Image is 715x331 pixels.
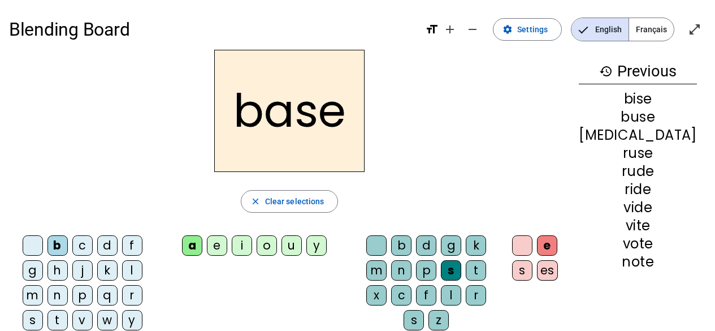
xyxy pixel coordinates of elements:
[47,235,68,256] div: b
[72,310,93,330] div: v
[122,285,142,306] div: r
[466,235,486,256] div: k
[97,285,118,306] div: q
[416,285,436,306] div: f
[416,235,436,256] div: d
[47,260,68,281] div: h
[466,23,479,36] mat-icon: remove
[366,260,387,281] div: m
[250,196,261,207] mat-icon: close
[629,18,674,41] span: Français
[466,260,486,281] div: t
[366,285,387,306] div: x
[182,235,202,256] div: a
[579,237,697,251] div: vote
[23,310,43,330] div: s
[579,219,697,233] div: vite
[47,285,68,306] div: n
[537,235,557,256] div: e
[97,235,118,256] div: d
[72,235,93,256] div: c
[97,260,118,281] div: k
[599,65,613,78] mat-icon: history
[579,201,697,214] div: vide
[579,110,697,124] div: buse
[214,50,365,172] h2: base
[512,260,532,281] div: s
[443,23,457,36] mat-icon: add
[306,235,327,256] div: y
[391,235,411,256] div: b
[517,23,548,36] span: Settings
[72,260,93,281] div: j
[391,285,411,306] div: c
[466,285,486,306] div: r
[441,235,461,256] div: g
[47,310,68,330] div: t
[97,310,118,330] div: w
[404,310,424,330] div: s
[425,23,439,36] mat-icon: format_size
[241,190,339,213] button: Clear selections
[391,260,411,281] div: n
[571,18,674,41] mat-button-toggle-group: Language selection
[502,24,513,35] mat-icon: settings
[23,285,43,306] div: m
[683,18,706,41] button: Enter full screen
[579,59,697,84] h3: Previous
[428,310,449,330] div: z
[416,260,436,281] div: p
[257,235,277,256] div: o
[122,260,142,281] div: l
[232,235,252,256] div: i
[207,235,227,256] div: e
[493,18,562,41] button: Settings
[579,147,697,160] div: ruse
[122,235,142,256] div: f
[579,255,697,269] div: note
[579,92,697,106] div: bise
[281,235,302,256] div: u
[688,23,701,36] mat-icon: open_in_full
[461,18,484,41] button: Decrease font size
[122,310,142,330] div: y
[441,260,461,281] div: s
[441,285,461,306] div: l
[579,165,697,178] div: rude
[9,11,416,48] h1: Blending Board
[537,260,558,281] div: es
[571,18,629,41] span: English
[265,195,324,208] span: Clear selections
[579,183,697,196] div: ride
[439,18,461,41] button: Increase font size
[23,260,43,281] div: g
[72,285,93,306] div: p
[579,128,697,142] div: [MEDICAL_DATA]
